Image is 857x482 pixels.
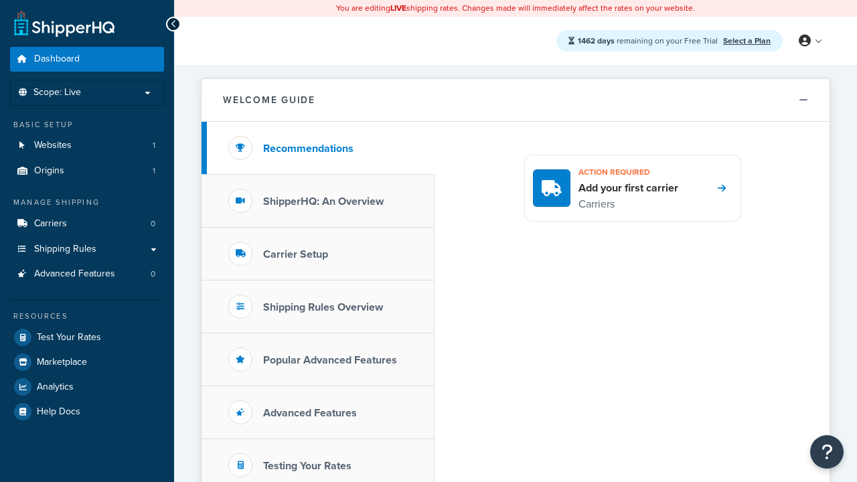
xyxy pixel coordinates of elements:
[34,54,80,65] span: Dashboard
[37,406,80,418] span: Help Docs
[578,195,678,213] p: Carriers
[37,357,87,368] span: Marketplace
[37,382,74,393] span: Analytics
[10,311,164,322] div: Resources
[10,133,164,158] li: Websites
[810,435,844,469] button: Open Resource Center
[10,197,164,208] div: Manage Shipping
[263,301,383,313] h3: Shipping Rules Overview
[33,87,81,98] span: Scope: Live
[10,119,164,131] div: Basic Setup
[10,212,164,236] a: Carriers0
[10,133,164,158] a: Websites1
[10,325,164,349] a: Test Your Rates
[34,268,115,280] span: Advanced Features
[10,47,164,72] a: Dashboard
[153,140,155,151] span: 1
[37,332,101,343] span: Test Your Rates
[34,244,96,255] span: Shipping Rules
[10,375,164,399] a: Analytics
[34,218,67,230] span: Carriers
[153,165,155,177] span: 1
[202,79,830,122] button: Welcome Guide
[10,159,164,183] li: Origins
[10,262,164,287] li: Advanced Features
[263,354,397,366] h3: Popular Advanced Features
[34,165,64,177] span: Origins
[578,35,720,47] span: remaining on your Free Trial
[263,195,384,208] h3: ShipperHQ: An Overview
[10,237,164,262] a: Shipping Rules
[578,163,678,181] h3: Action required
[263,407,357,419] h3: Advanced Features
[10,350,164,374] a: Marketplace
[223,95,315,105] h2: Welcome Guide
[151,268,155,280] span: 0
[10,262,164,287] a: Advanced Features0
[10,159,164,183] a: Origins1
[34,140,72,151] span: Websites
[390,2,406,14] b: LIVE
[578,181,678,195] h4: Add your first carrier
[578,35,615,47] strong: 1462 days
[263,248,328,260] h3: Carrier Setup
[10,212,164,236] li: Carriers
[263,143,354,155] h3: Recommendations
[263,460,352,472] h3: Testing Your Rates
[10,400,164,424] a: Help Docs
[723,35,771,47] a: Select a Plan
[151,218,155,230] span: 0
